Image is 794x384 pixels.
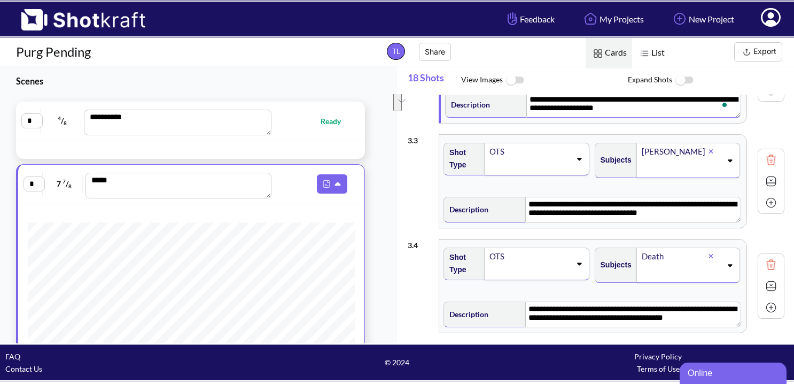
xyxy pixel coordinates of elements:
img: Add Icon [763,195,779,211]
span: / [43,112,81,129]
span: 4 [58,115,61,121]
img: Card Icon [591,47,605,60]
span: Cards [586,38,632,68]
div: Death [641,249,709,264]
span: Shot Type [444,144,479,174]
span: 18 Shots [408,66,461,95]
div: OTS [488,249,571,264]
button: Export [734,42,782,62]
span: 8 [68,183,72,189]
span: Description [444,201,488,218]
iframe: chat widget [680,360,789,384]
span: View Images [461,69,628,92]
span: 7 / [45,175,83,193]
div: Terms of Use [527,363,789,375]
img: Expand Icon [763,173,779,189]
img: Pdf Icon [320,177,333,191]
span: List [632,38,670,68]
div: 3 . 5 [408,339,433,356]
span: Subjects [595,151,632,169]
a: New Project [663,5,742,33]
img: ToggleOff Icon [503,69,527,92]
img: Trash Icon [763,257,779,273]
h3: Scenes [16,75,370,87]
div: 3 . 3 [408,129,433,147]
span: Ready [321,115,352,127]
a: Contact Us [5,364,42,373]
a: FAQ [5,352,20,361]
span: TL [387,43,405,60]
button: Share [419,43,451,61]
span: Description [444,305,488,323]
span: Description [446,96,490,113]
img: Hand Icon [505,10,520,28]
a: My Projects [573,5,652,33]
span: 8 [64,120,67,126]
span: Subjects [595,256,632,274]
span: 7 [63,178,66,185]
div: OTS [488,144,571,159]
img: List Icon [637,47,651,60]
span: Feedback [505,13,555,25]
img: Expand Icon [763,278,779,294]
span: © 2024 [267,356,528,368]
span: Shot Type [444,249,479,279]
img: Trash Icon [763,152,779,168]
img: Add Icon [671,10,689,28]
div: [PERSON_NAME] [641,144,709,159]
div: Privacy Policy [527,350,789,363]
textarea: To enrich screen reader interactions, please activate Accessibility in Grammarly extension settings [526,92,741,118]
div: 3 . 4 [408,234,433,251]
img: ToggleOff Icon [672,69,696,92]
img: Home Icon [581,10,600,28]
img: Add Icon [763,299,779,316]
img: Export Icon [740,45,753,59]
